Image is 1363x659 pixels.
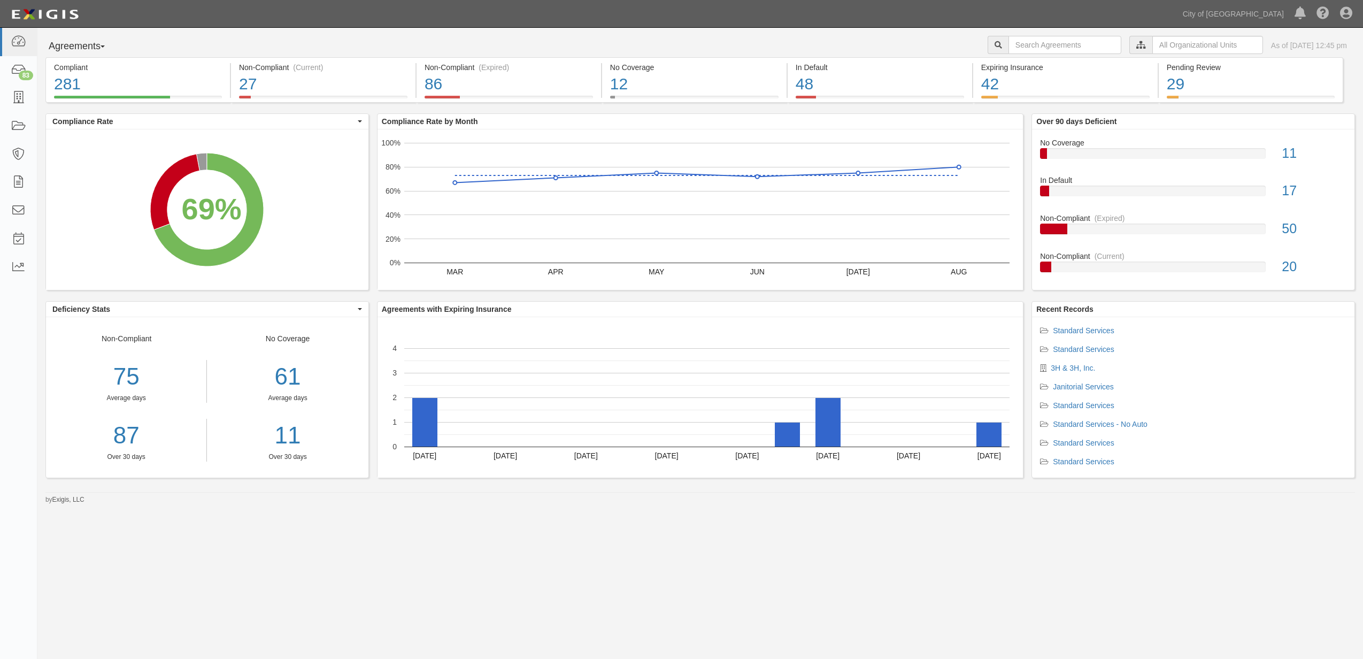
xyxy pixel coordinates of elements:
[1316,7,1329,20] i: Help Center - Complianz
[45,96,230,104] a: Compliant281
[381,139,401,147] text: 100%
[574,451,598,460] text: [DATE]
[46,129,368,290] svg: A chart.
[479,62,509,73] div: (Expired)
[951,267,967,276] text: AUG
[1032,251,1354,262] div: Non-Compliant
[1040,137,1346,175] a: No Coverage11
[8,5,82,24] img: logo-5460c22ac91f19d4615b14bd174203de0afe785f0fc80cf4dbbc73dc1793850b.png
[52,116,355,127] span: Compliance Rate
[417,96,601,104] a: Non-Compliant(Expired)86
[788,96,972,104] a: In Default48
[1053,345,1114,354] a: Standard Services
[46,114,368,129] button: Compliance Rate
[46,394,206,403] div: Average days
[1053,439,1114,447] a: Standard Services
[1274,219,1354,239] div: 50
[425,62,593,73] div: Non-Compliant (Expired)
[654,451,678,460] text: [DATE]
[846,267,869,276] text: [DATE]
[392,393,397,402] text: 2
[1159,96,1343,104] a: Pending Review29
[1040,213,1346,251] a: Non-Compliant(Expired)50
[215,419,360,453] a: 11
[386,234,401,243] text: 20%
[207,333,368,462] div: No Coverage
[239,73,407,96] div: 27
[1053,401,1114,410] a: Standard Services
[392,418,397,426] text: 1
[378,129,1023,290] div: A chart.
[973,96,1158,104] a: Expiring Insurance42
[750,267,764,276] text: JUN
[1152,36,1263,54] input: All Organizational Units
[796,62,964,73] div: In Default
[239,62,407,73] div: Non-Compliant (Current)
[45,495,84,504] small: by
[425,73,593,96] div: 86
[610,73,779,96] div: 12
[548,267,564,276] text: APR
[796,73,964,96] div: 48
[602,96,787,104] a: No Coverage12
[215,453,360,462] div: Over 30 days
[46,419,206,453] a: 87
[494,451,517,460] text: [DATE]
[1032,175,1354,186] div: In Default
[1095,251,1125,262] div: (Current)
[1036,117,1116,126] b: Over 90 days Deficient
[215,394,360,403] div: Average days
[610,62,779,73] div: No Coverage
[413,451,436,460] text: [DATE]
[1095,213,1125,224] div: (Expired)
[19,71,33,80] div: 83
[1053,326,1114,335] a: Standard Services
[977,451,1001,460] text: [DATE]
[1053,420,1148,428] a: Standard Services - No Auto
[215,360,360,394] div: 61
[1274,257,1354,277] div: 20
[981,73,1150,96] div: 42
[46,360,206,394] div: 75
[1274,144,1354,163] div: 11
[46,453,206,462] div: Over 30 days
[392,369,397,377] text: 3
[392,344,397,353] text: 4
[52,496,84,503] a: Exigis, LLC
[293,62,323,73] div: (Current)
[1053,457,1114,466] a: Standard Services
[1040,175,1346,213] a: In Default17
[1053,382,1114,391] a: Janitorial Services
[181,188,241,231] div: 69%
[52,304,355,315] span: Deficiency Stats
[1274,181,1354,201] div: 17
[46,302,368,317] button: Deficiency Stats
[54,62,222,73] div: Compliant
[392,442,397,451] text: 0
[1271,40,1347,51] div: As of [DATE] 12:45 pm
[231,96,415,104] a: Non-Compliant(Current)27
[1008,36,1121,54] input: Search Agreements
[45,36,126,57] button: Agreements
[981,62,1150,73] div: Expiring Insurance
[378,317,1023,478] svg: A chart.
[382,117,478,126] b: Compliance Rate by Month
[816,451,840,460] text: [DATE]
[46,333,207,462] div: Non-Compliant
[382,305,512,313] b: Agreements with Expiring Insurance
[1051,364,1095,372] a: 3H & 3H, Inc.
[386,163,401,171] text: 80%
[1167,62,1335,73] div: Pending Review
[649,267,665,276] text: MAY
[1167,73,1335,96] div: 29
[386,187,401,195] text: 60%
[1177,3,1289,25] a: City of [GEOGRAPHIC_DATA]
[54,73,222,96] div: 281
[1040,251,1346,281] a: Non-Compliant(Current)20
[386,211,401,219] text: 40%
[897,451,920,460] text: [DATE]
[1032,213,1354,224] div: Non-Compliant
